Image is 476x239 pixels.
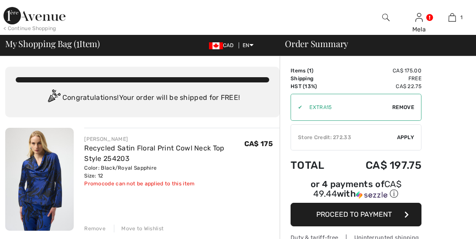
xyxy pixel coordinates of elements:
td: Items ( ) [291,67,340,75]
div: Store Credit: 272.33 [291,133,397,141]
span: Proceed to Payment [316,210,392,219]
div: or 4 payments ofCA$ 49.44withSezzle Click to learn more about Sezzle [291,180,421,203]
span: 1 [76,37,79,48]
img: Congratulation2.svg [45,89,62,107]
img: Sezzle [356,191,387,199]
a: Sign In [415,13,423,21]
span: Apply [397,133,414,141]
td: Shipping [291,75,340,82]
td: Free [340,75,421,82]
td: CA$ 197.75 [340,150,421,180]
td: CA$ 175.00 [340,67,421,75]
span: EN [243,42,253,48]
td: Total [291,150,340,180]
div: Order Summary [274,39,471,48]
div: < Continue Shopping [3,24,56,32]
span: Remove [392,103,414,111]
button: Proceed to Payment [291,203,421,226]
img: 1ère Avenue [3,7,65,24]
div: Congratulations! Your order will be shipped for FREE! [16,89,269,107]
img: Canadian Dollar [209,42,223,49]
span: CA$ 49.44 [313,179,401,199]
img: Recycled Satin Floral Print Cowl Neck Top Style 254203 [5,128,74,231]
span: CAD [209,42,237,48]
td: CA$ 22.75 [340,82,421,90]
div: Move to Wishlist [114,225,164,232]
span: 1 [460,14,462,21]
span: CA$ 175 [244,140,273,148]
div: Mela [403,25,435,34]
img: My Info [415,12,423,23]
div: Remove [84,225,106,232]
a: 1 [436,12,469,23]
td: HST (13%) [291,82,340,90]
div: ✔ [291,103,302,111]
div: Color: Black/Royal Sapphire Size: 12 [84,164,244,180]
span: My Shopping Bag ( Item) [5,39,100,48]
input: Promo code [302,94,392,120]
div: Promocode can not be applied to this item [84,180,244,188]
a: Recycled Satin Floral Print Cowl Neck Top Style 254203 [84,144,224,163]
span: 1 [309,68,312,74]
div: or 4 payments of with [291,180,421,200]
div: [PERSON_NAME] [84,135,244,143]
img: search the website [382,12,390,23]
img: My Bag [449,12,456,23]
